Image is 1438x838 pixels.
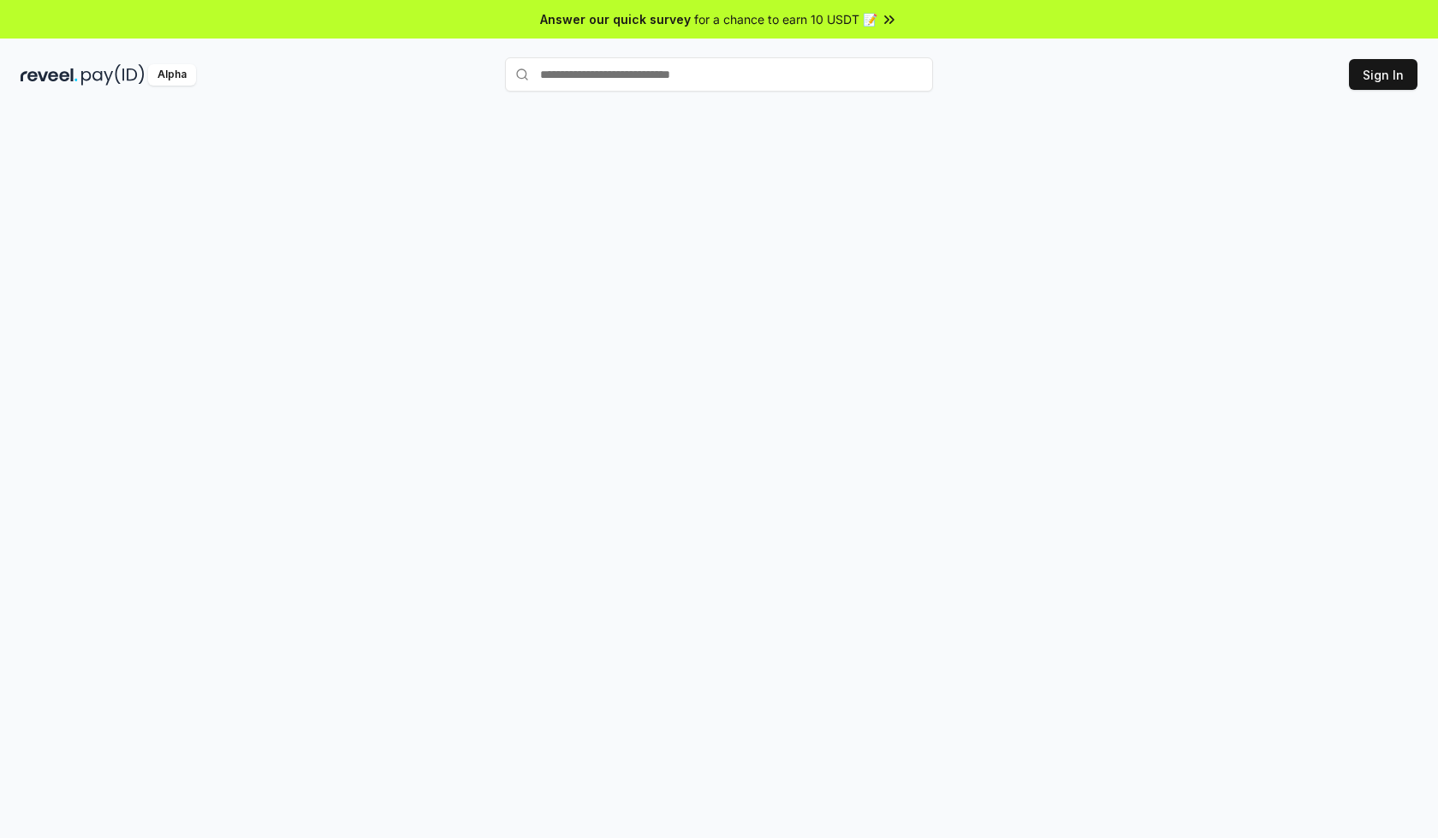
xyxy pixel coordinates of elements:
[1349,59,1417,90] button: Sign In
[21,64,78,86] img: reveel_dark
[148,64,196,86] div: Alpha
[540,10,691,28] span: Answer our quick survey
[81,64,145,86] img: pay_id
[694,10,877,28] span: for a chance to earn 10 USDT 📝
